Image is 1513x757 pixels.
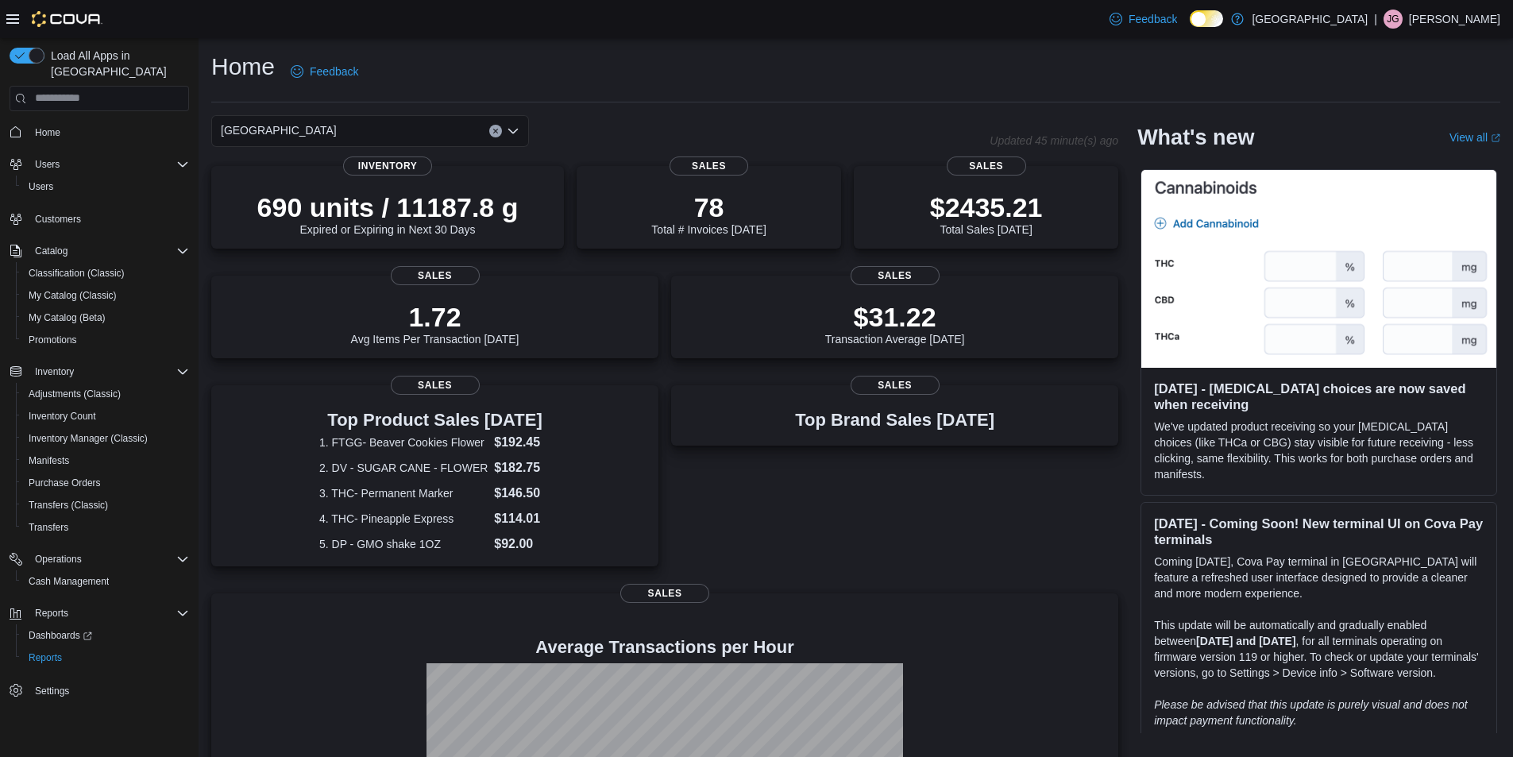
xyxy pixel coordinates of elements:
[22,572,189,591] span: Cash Management
[651,191,766,236] div: Total # Invoices [DATE]
[22,451,75,470] a: Manifests
[930,191,1043,223] p: $2435.21
[22,264,131,283] a: Classification (Classic)
[35,245,68,257] span: Catalog
[1129,11,1177,27] span: Feedback
[1137,125,1254,150] h2: What's new
[1491,133,1500,143] svg: External link
[494,458,550,477] dd: $182.75
[1190,27,1191,28] span: Dark Mode
[22,496,189,515] span: Transfers (Classic)
[29,521,68,534] span: Transfers
[29,155,66,174] button: Users
[319,435,488,450] dt: 1. FTGG- Beaver Cookies Flower
[29,289,117,302] span: My Catalog (Classic)
[29,122,189,142] span: Home
[16,262,195,284] button: Classification (Classic)
[930,191,1043,236] div: Total Sales [DATE]
[1384,10,1403,29] div: Jesus Gonzalez
[1154,419,1484,482] p: We've updated product receiving so your [MEDICAL_DATA] choices (like THCa or CBG) stay visible fo...
[22,177,60,196] a: Users
[310,64,358,79] span: Feedback
[257,191,519,223] p: 690 units / 11187.8 g
[32,11,102,27] img: Cova
[351,301,519,333] p: 1.72
[1154,516,1484,547] h3: [DATE] - Coming Soon! New terminal UI on Cova Pay terminals
[211,51,275,83] h1: Home
[29,550,88,569] button: Operations
[29,388,121,400] span: Adjustments (Classic)
[257,191,519,236] div: Expired or Expiring in Next 30 Days
[44,48,189,79] span: Load All Apps in [GEOGRAPHIC_DATA]
[29,241,189,261] span: Catalog
[1103,3,1183,35] a: Feedback
[22,407,102,426] a: Inventory Count
[29,550,189,569] span: Operations
[22,384,127,404] a: Adjustments (Classic)
[29,629,92,642] span: Dashboards
[391,266,480,285] span: Sales
[22,330,83,350] a: Promotions
[494,535,550,554] dd: $92.00
[489,125,502,137] button: Clear input
[1154,698,1468,727] em: Please be advised that this update is purely visual and does not impact payment functionality.
[494,433,550,452] dd: $192.45
[22,429,154,448] a: Inventory Manager (Classic)
[16,284,195,307] button: My Catalog (Classic)
[16,405,195,427] button: Inventory Count
[16,516,195,539] button: Transfers
[29,334,77,346] span: Promotions
[16,494,195,516] button: Transfers (Classic)
[1449,131,1500,144] a: View allExternal link
[29,210,87,229] a: Customers
[22,407,189,426] span: Inventory Count
[10,114,189,743] nav: Complex example
[16,307,195,329] button: My Catalog (Beta)
[22,473,107,492] a: Purchase Orders
[22,384,189,404] span: Adjustments (Classic)
[35,126,60,139] span: Home
[22,451,189,470] span: Manifests
[29,155,189,174] span: Users
[29,432,148,445] span: Inventory Manager (Classic)
[16,624,195,647] a: Dashboards
[851,266,940,285] span: Sales
[22,308,189,327] span: My Catalog (Beta)
[16,570,195,593] button: Cash Management
[391,376,480,395] span: Sales
[319,485,488,501] dt: 3. THC- Permanent Marker
[795,411,994,430] h3: Top Brand Sales [DATE]
[1387,10,1399,29] span: JG
[29,241,74,261] button: Catalog
[35,685,69,697] span: Settings
[22,626,98,645] a: Dashboards
[224,638,1106,657] h4: Average Transactions per Hour
[494,509,550,528] dd: $114.01
[825,301,965,333] p: $31.22
[22,518,75,537] a: Transfers
[29,604,189,623] span: Reports
[22,286,189,305] span: My Catalog (Classic)
[3,678,195,701] button: Settings
[825,301,965,346] div: Transaction Average [DATE]
[3,121,195,144] button: Home
[22,429,189,448] span: Inventory Manager (Classic)
[3,153,195,176] button: Users
[319,511,488,527] dt: 4. THC- Pineapple Express
[221,121,337,140] span: [GEOGRAPHIC_DATA]
[29,499,108,512] span: Transfers (Classic)
[16,176,195,198] button: Users
[3,548,195,570] button: Operations
[29,362,80,381] button: Inventory
[35,213,81,226] span: Customers
[16,427,195,450] button: Inventory Manager (Classic)
[22,496,114,515] a: Transfers (Classic)
[651,191,766,223] p: 78
[1196,635,1295,647] strong: [DATE] and [DATE]
[16,647,195,669] button: Reports
[343,156,432,176] span: Inventory
[16,472,195,494] button: Purchase Orders
[22,518,189,537] span: Transfers
[35,607,68,620] span: Reports
[3,361,195,383] button: Inventory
